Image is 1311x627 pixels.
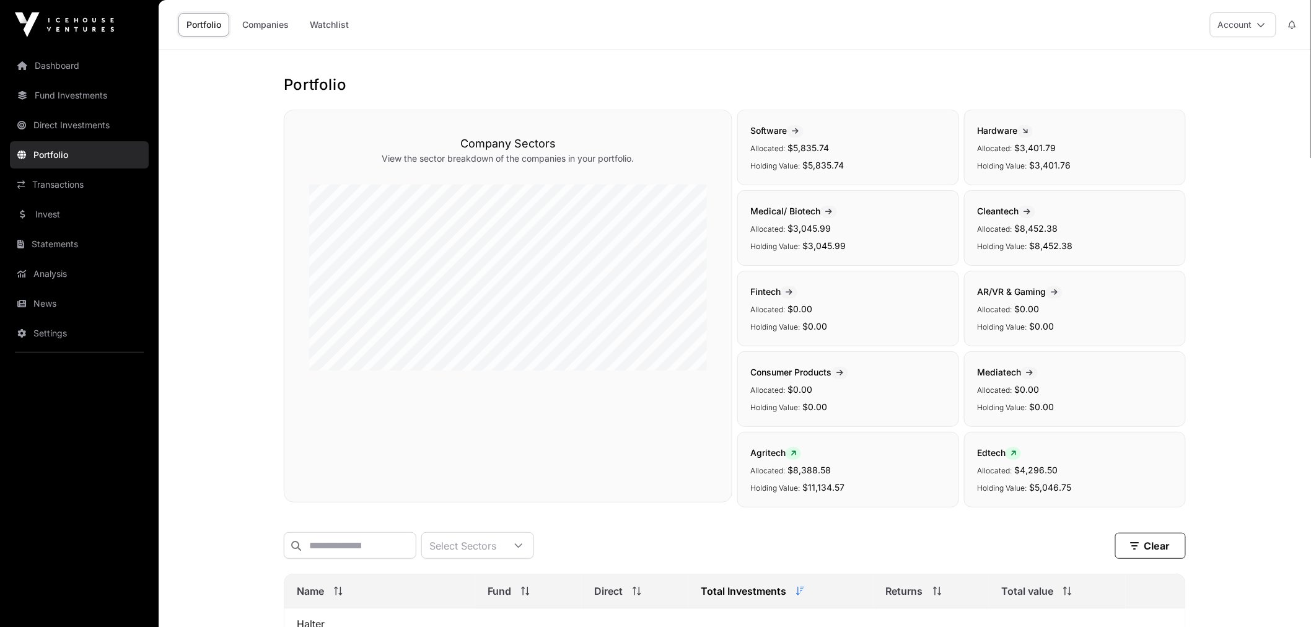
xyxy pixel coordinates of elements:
[302,13,357,37] a: Watchlist
[977,224,1012,234] span: Allocated:
[977,367,1038,377] span: Mediatech
[802,482,844,493] span: $11,134.57
[701,584,786,598] span: Total Investments
[787,465,831,475] span: $8,388.58
[977,305,1012,314] span: Allocated:
[10,141,149,169] a: Portfolio
[10,260,149,287] a: Analysis
[750,466,785,475] span: Allocated:
[886,584,923,598] span: Returns
[750,242,800,251] span: Holding Value:
[750,322,800,331] span: Holding Value:
[234,13,297,37] a: Companies
[787,384,812,395] span: $0.00
[977,483,1027,493] span: Holding Value:
[1014,384,1039,395] span: $0.00
[1249,568,1311,627] iframe: Chat Widget
[178,13,229,37] a: Portfolio
[977,144,1012,153] span: Allocated:
[977,447,1021,458] span: Edtech
[10,171,149,198] a: Transactions
[10,290,149,317] a: News
[750,447,801,458] span: Agritech
[750,144,785,153] span: Allocated:
[309,152,707,165] p: View the sector breakdown of the companies in your portfolio.
[802,160,844,170] span: $5,835.74
[422,533,504,558] div: Select Sectors
[10,52,149,79] a: Dashboard
[284,75,1186,95] h1: Portfolio
[309,135,707,152] h3: Company Sectors
[1014,223,1058,234] span: $8,452.38
[1029,240,1072,251] span: $8,452.38
[1001,584,1053,598] span: Total value
[594,584,623,598] span: Direct
[802,240,846,251] span: $3,045.99
[977,385,1012,395] span: Allocated:
[802,321,827,331] span: $0.00
[977,466,1012,475] span: Allocated:
[750,206,837,216] span: Medical/ Biotech
[802,401,827,412] span: $0.00
[977,161,1027,170] span: Holding Value:
[977,322,1027,331] span: Holding Value:
[1029,160,1071,170] span: $3,401.76
[10,320,149,347] a: Settings
[750,305,785,314] span: Allocated:
[10,82,149,109] a: Fund Investments
[1029,401,1054,412] span: $0.00
[1029,321,1054,331] span: $0.00
[977,125,1033,136] span: Hardware
[977,206,1035,216] span: Cleantech
[977,286,1063,297] span: AR/VR & Gaming
[750,161,800,170] span: Holding Value:
[10,230,149,258] a: Statements
[750,403,800,412] span: Holding Value:
[15,12,114,37] img: Icehouse Ventures Logo
[750,125,804,136] span: Software
[1014,304,1039,314] span: $0.00
[977,242,1027,251] span: Holding Value:
[1014,142,1056,153] span: $3,401.79
[787,304,812,314] span: $0.00
[750,385,785,395] span: Allocated:
[10,201,149,228] a: Invest
[750,483,800,493] span: Holding Value:
[297,584,324,598] span: Name
[750,286,797,297] span: Fintech
[1014,465,1058,475] span: $4,296.50
[787,142,829,153] span: $5,835.74
[1029,482,1071,493] span: $5,046.75
[787,223,831,234] span: $3,045.99
[488,584,511,598] span: Fund
[750,367,848,377] span: Consumer Products
[10,112,149,139] a: Direct Investments
[750,224,785,234] span: Allocated:
[1210,12,1276,37] button: Account
[977,403,1027,412] span: Holding Value:
[1115,533,1186,559] button: Clear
